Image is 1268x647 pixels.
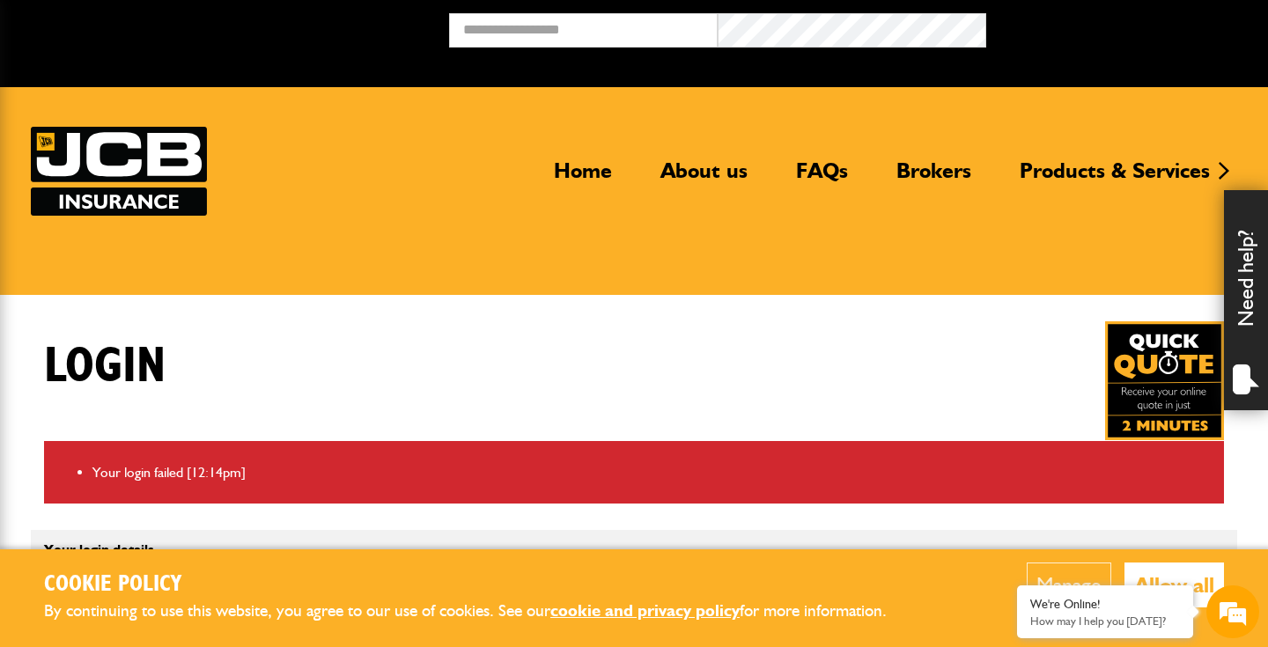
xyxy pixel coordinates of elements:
a: Products & Services [1006,158,1223,198]
li: Your login failed [12:14pm] [92,461,1211,484]
img: Quick Quote [1105,321,1224,440]
p: Your login details [44,543,822,557]
a: Home [541,158,625,198]
img: JCB Insurance Services logo [31,127,207,216]
h2: Cookie Policy [44,571,916,599]
a: FAQs [783,158,861,198]
a: Get your insurance quote in just 2-minutes [1105,321,1224,440]
button: Broker Login [986,13,1255,40]
button: Allow all [1124,562,1224,607]
p: How may I help you today? [1030,614,1180,628]
button: Manage [1027,562,1111,607]
h1: Login [44,337,166,396]
a: About us [647,158,761,198]
a: Brokers [883,158,984,198]
a: JCB Insurance Services [31,127,207,216]
a: cookie and privacy policy [550,600,740,621]
p: By continuing to use this website, you agree to our use of cookies. See our for more information. [44,598,916,625]
div: We're Online! [1030,597,1180,612]
div: Need help? [1224,190,1268,410]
